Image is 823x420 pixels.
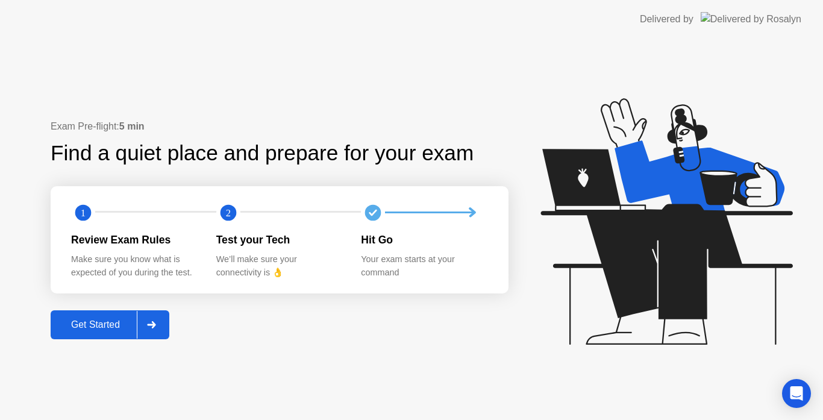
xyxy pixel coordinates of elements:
[226,207,231,218] text: 2
[640,12,693,27] div: Delivered by
[71,253,197,279] div: Make sure you know what is expected of you during the test.
[782,379,811,408] div: Open Intercom Messenger
[361,253,487,279] div: Your exam starts at your command
[51,310,169,339] button: Get Started
[701,12,801,26] img: Delivered by Rosalyn
[51,119,509,134] div: Exam Pre-flight:
[216,253,342,279] div: We’ll make sure your connectivity is 👌
[54,319,137,330] div: Get Started
[361,232,487,248] div: Hit Go
[81,207,86,218] text: 1
[71,232,197,248] div: Review Exam Rules
[119,121,145,131] b: 5 min
[51,137,475,169] div: Find a quiet place and prepare for your exam
[216,232,342,248] div: Test your Tech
